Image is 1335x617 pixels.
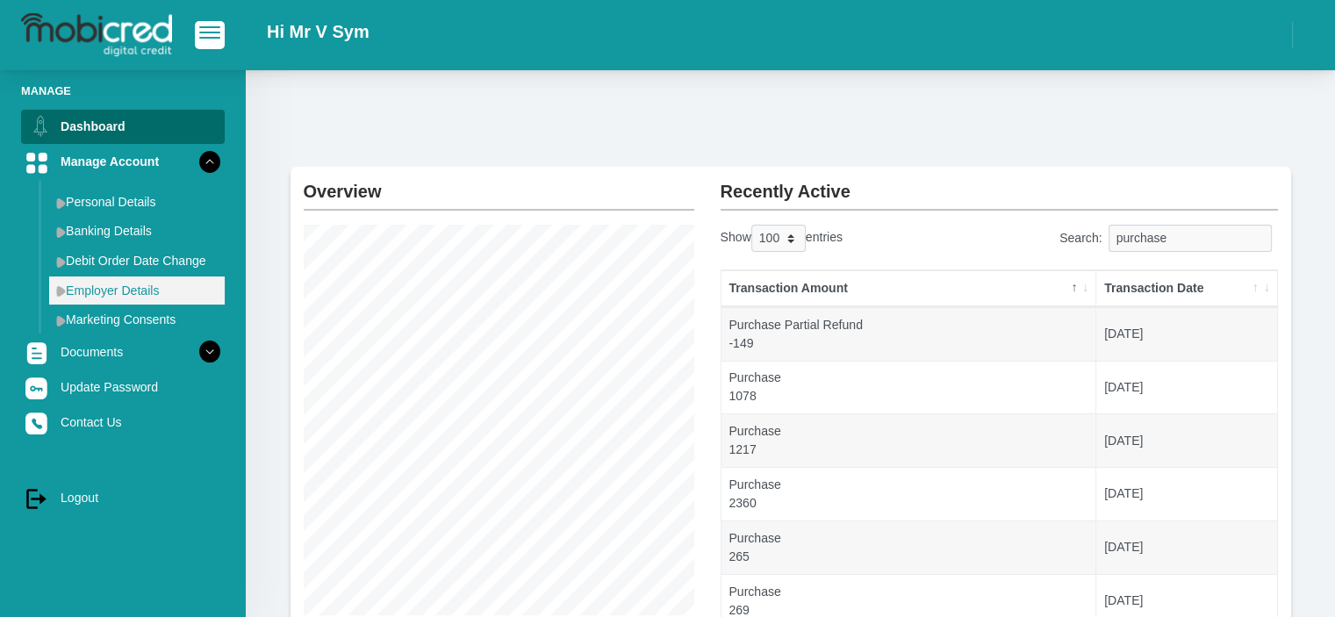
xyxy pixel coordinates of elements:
[1109,225,1272,252] input: Search:
[21,145,225,178] a: Manage Account
[21,405,225,439] a: Contact Us
[721,413,1097,467] td: Purchase 1217
[21,370,225,404] a: Update Password
[49,217,225,245] a: Banking Details
[56,256,66,268] img: menu arrow
[267,21,370,42] h2: Hi Mr V Sym
[56,226,66,238] img: menu arrow
[21,83,225,99] li: Manage
[721,307,1097,361] td: Purchase Partial Refund -149
[304,167,694,202] h2: Overview
[21,335,225,369] a: Documents
[56,197,66,209] img: menu arrow
[721,167,1278,202] h2: Recently Active
[56,285,66,297] img: menu arrow
[49,305,225,334] a: Marketing Consents
[1096,361,1276,414] td: [DATE]
[21,110,225,143] a: Dashboard
[1059,225,1278,252] label: Search:
[721,225,843,252] label: Show entries
[721,270,1097,307] th: Transaction Amount: activate to sort column descending
[1096,467,1276,520] td: [DATE]
[49,188,225,216] a: Personal Details
[1096,270,1276,307] th: Transaction Date: activate to sort column ascending
[21,481,225,514] a: Logout
[751,225,806,252] select: Showentries
[1096,307,1276,361] td: [DATE]
[721,520,1097,574] td: Purchase 265
[1096,413,1276,467] td: [DATE]
[49,276,225,305] a: Employer Details
[1096,520,1276,574] td: [DATE]
[21,13,172,57] img: logo-mobicred.svg
[721,467,1097,520] td: Purchase 2360
[49,247,225,275] a: Debit Order Date Change
[721,361,1097,414] td: Purchase 1078
[56,315,66,326] img: menu arrow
